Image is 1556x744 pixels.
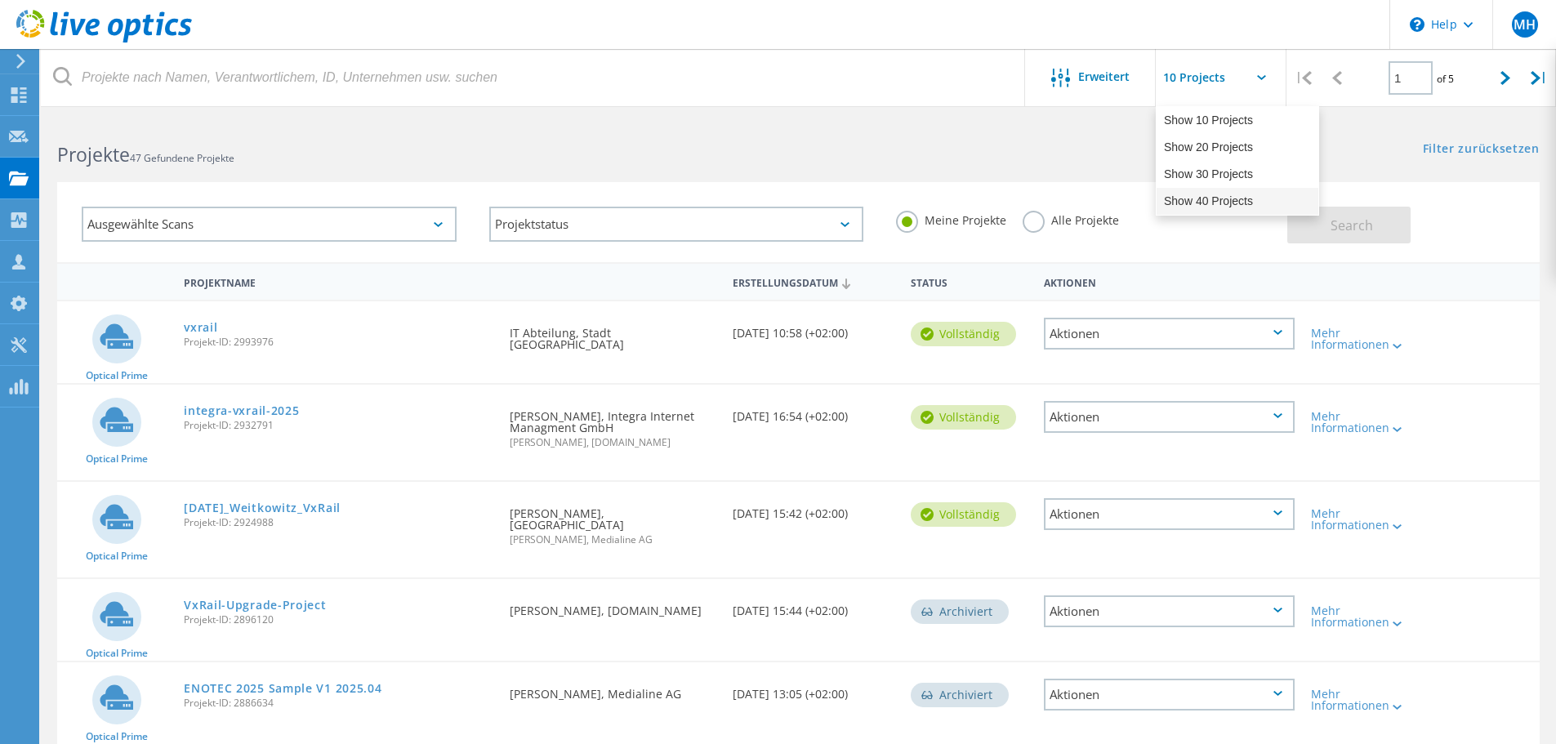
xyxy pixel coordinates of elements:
[1044,679,1295,711] div: Aktionen
[911,322,1016,346] div: vollständig
[510,535,716,545] span: [PERSON_NAME], Medialine AG
[184,337,493,347] span: Projekt-ID: 2993976
[57,141,130,167] b: Projekte
[1044,498,1295,530] div: Aktionen
[502,301,724,367] div: IT Abteilung, Stadt [GEOGRAPHIC_DATA]
[1331,216,1373,234] span: Search
[911,502,1016,527] div: vollständig
[1157,161,1318,188] div: Show 30 Projects
[184,518,493,528] span: Projekt-ID: 2924988
[1044,401,1295,433] div: Aktionen
[1311,411,1413,434] div: Mehr Informationen
[41,49,1026,106] input: Projekte nach Namen, Verantwortlichem, ID, Unternehmen usw. suchen
[176,266,502,296] div: Projektname
[184,698,493,708] span: Projekt-ID: 2886634
[1023,211,1119,226] label: Alle Projekte
[184,599,326,611] a: VxRail-Upgrade-Project
[510,438,716,448] span: [PERSON_NAME], [DOMAIN_NAME]
[1286,49,1320,107] div: |
[724,482,903,536] div: [DATE] 15:42 (+02:00)
[1311,605,1413,628] div: Mehr Informationen
[502,385,724,464] div: [PERSON_NAME], Integra Internet Managment GmbH
[1078,71,1130,82] span: Erweitert
[184,683,381,694] a: ENOTEC 2025 Sample V1 2025.04
[1523,49,1556,107] div: |
[724,579,903,633] div: [DATE] 15:44 (+02:00)
[1423,143,1540,157] a: Filter zurücksetzen
[184,615,493,625] span: Projekt-ID: 2896120
[1044,595,1295,627] div: Aktionen
[724,266,903,297] div: Erstellungsdatum
[1437,72,1454,86] span: of 5
[130,151,234,165] span: 47 Gefundene Projekte
[184,502,341,514] a: [DATE]_Weitkowitz_VxRail
[724,385,903,439] div: [DATE] 16:54 (+02:00)
[1044,318,1295,350] div: Aktionen
[502,482,724,561] div: [PERSON_NAME], [GEOGRAPHIC_DATA]
[724,301,903,355] div: [DATE] 10:58 (+02:00)
[184,405,299,417] a: integra-vxrail-2025
[86,648,148,658] span: Optical Prime
[184,421,493,430] span: Projekt-ID: 2932791
[502,662,724,716] div: [PERSON_NAME], Medialine AG
[903,266,1036,296] div: Status
[82,207,457,242] div: Ausgewählte Scans
[16,34,192,46] a: Live Optics Dashboard
[1311,508,1413,531] div: Mehr Informationen
[1157,107,1318,134] div: Show 10 Projects
[1157,188,1318,215] div: Show 40 Projects
[1311,688,1413,711] div: Mehr Informationen
[1157,134,1318,161] div: Show 20 Projects
[489,207,864,242] div: Projektstatus
[1514,18,1536,31] span: MH
[724,662,903,716] div: [DATE] 13:05 (+02:00)
[86,732,148,742] span: Optical Prime
[1410,17,1424,32] svg: \n
[911,405,1016,430] div: vollständig
[911,683,1009,707] div: Archiviert
[86,371,148,381] span: Optical Prime
[184,322,217,333] a: vxrail
[1036,266,1303,296] div: Aktionen
[1287,207,1411,243] button: Search
[502,579,724,633] div: [PERSON_NAME], [DOMAIN_NAME]
[896,211,1006,226] label: Meine Projekte
[911,599,1009,624] div: Archiviert
[1311,327,1413,350] div: Mehr Informationen
[86,551,148,561] span: Optical Prime
[86,454,148,464] span: Optical Prime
